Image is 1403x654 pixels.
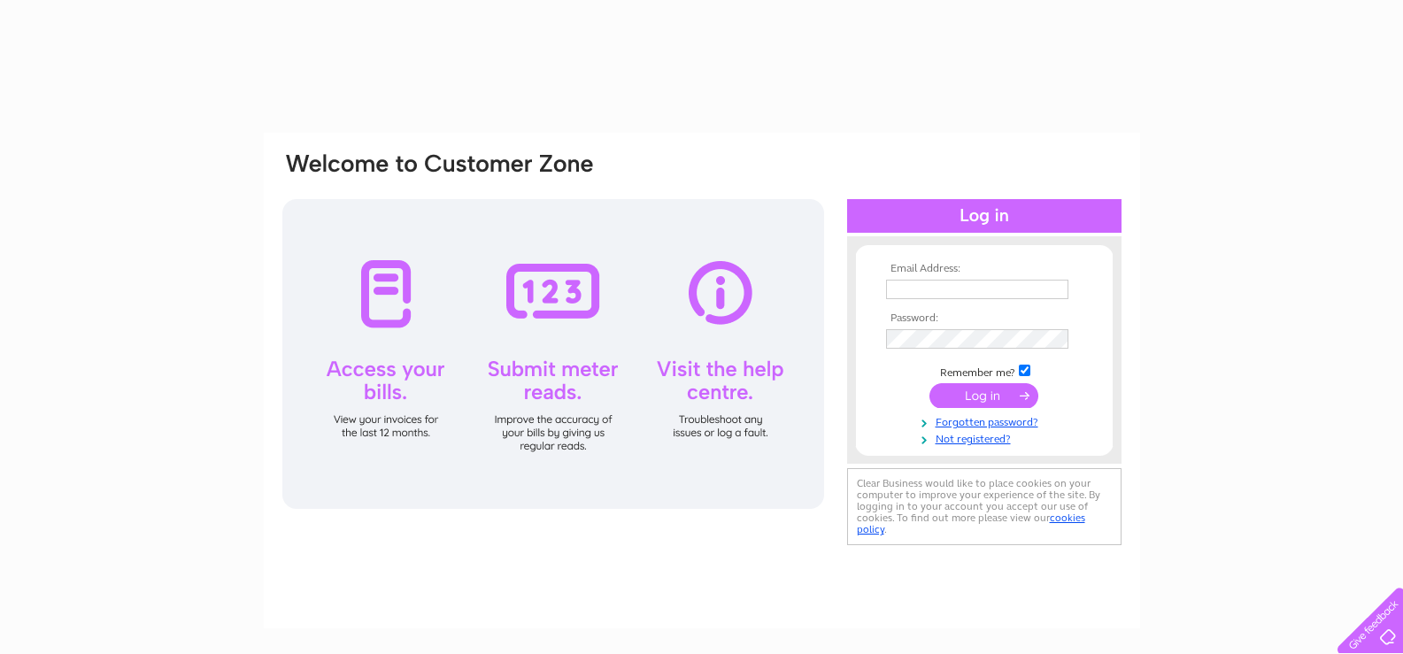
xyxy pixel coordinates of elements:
th: Password: [882,312,1087,325]
a: Not registered? [886,429,1087,446]
th: Email Address: [882,263,1087,275]
a: cookies policy [857,512,1085,535]
input: Submit [929,383,1038,408]
div: Clear Business would like to place cookies on your computer to improve your experience of the sit... [847,468,1122,545]
a: Forgotten password? [886,412,1087,429]
td: Remember me? [882,362,1087,380]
